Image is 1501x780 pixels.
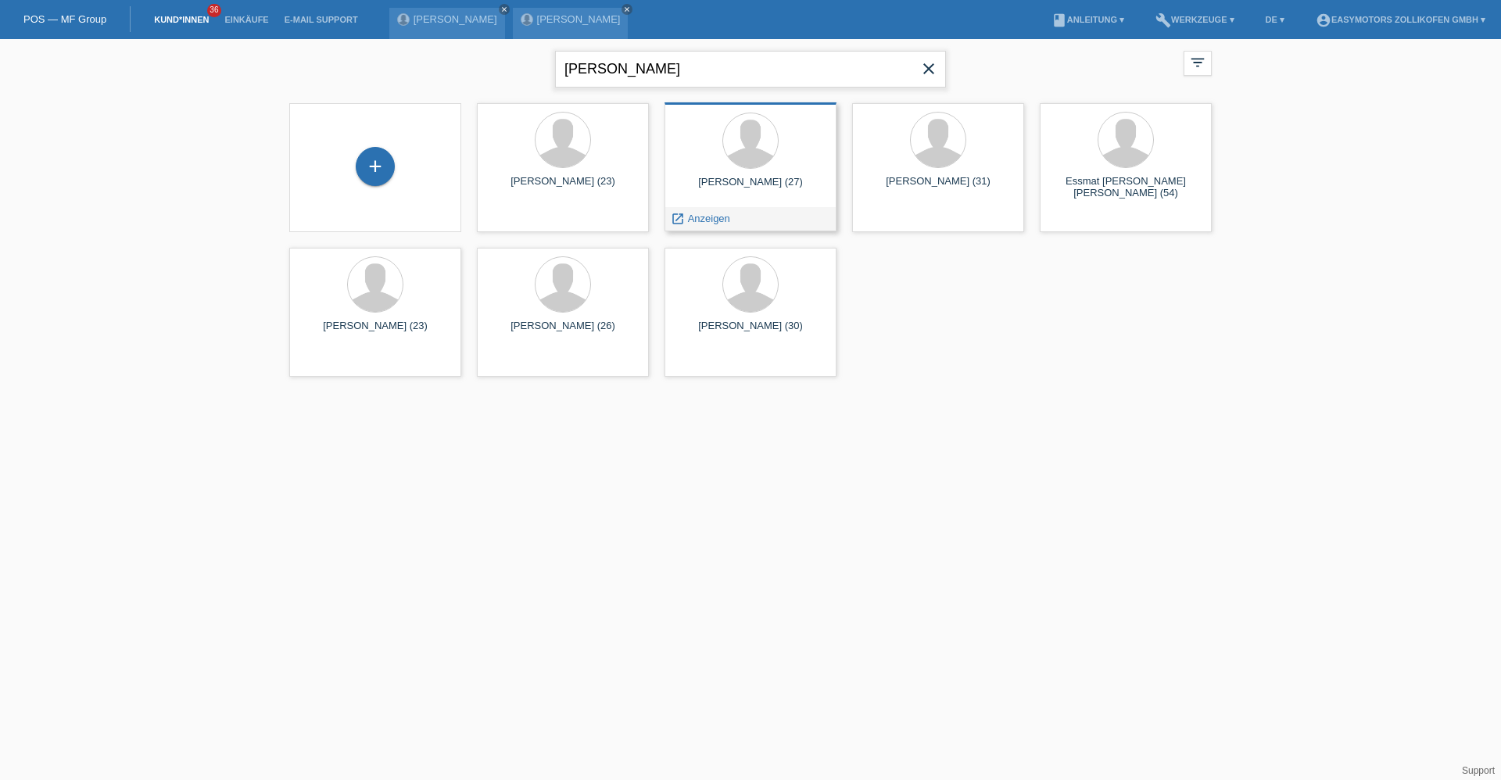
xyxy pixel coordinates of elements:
[217,15,276,24] a: Einkäufe
[1462,765,1495,776] a: Support
[1155,13,1171,28] i: build
[414,13,497,25] a: [PERSON_NAME]
[23,13,106,25] a: POS — MF Group
[356,153,394,180] div: Kund*in hinzufügen
[302,320,449,345] div: [PERSON_NAME] (23)
[623,5,631,13] i: close
[1044,15,1132,24] a: bookAnleitung ▾
[1258,15,1292,24] a: DE ▾
[1148,15,1242,24] a: buildWerkzeuge ▾
[671,213,730,224] a: launch Anzeigen
[207,4,221,17] span: 36
[489,175,636,200] div: [PERSON_NAME] (23)
[500,5,508,13] i: close
[865,175,1012,200] div: [PERSON_NAME] (31)
[677,176,824,201] div: [PERSON_NAME] (27)
[622,4,632,15] a: close
[499,4,510,15] a: close
[146,15,217,24] a: Kund*innen
[1052,175,1199,200] div: Essmat [PERSON_NAME] [PERSON_NAME] (54)
[1189,54,1206,71] i: filter_list
[1051,13,1067,28] i: book
[489,320,636,345] div: [PERSON_NAME] (26)
[671,212,685,226] i: launch
[688,213,730,224] span: Anzeigen
[677,320,824,345] div: [PERSON_NAME] (30)
[1316,13,1331,28] i: account_circle
[537,13,621,25] a: [PERSON_NAME]
[919,59,938,78] i: close
[555,51,946,88] input: Suche...
[1308,15,1493,24] a: account_circleEasymotors Zollikofen GmbH ▾
[277,15,366,24] a: E-Mail Support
